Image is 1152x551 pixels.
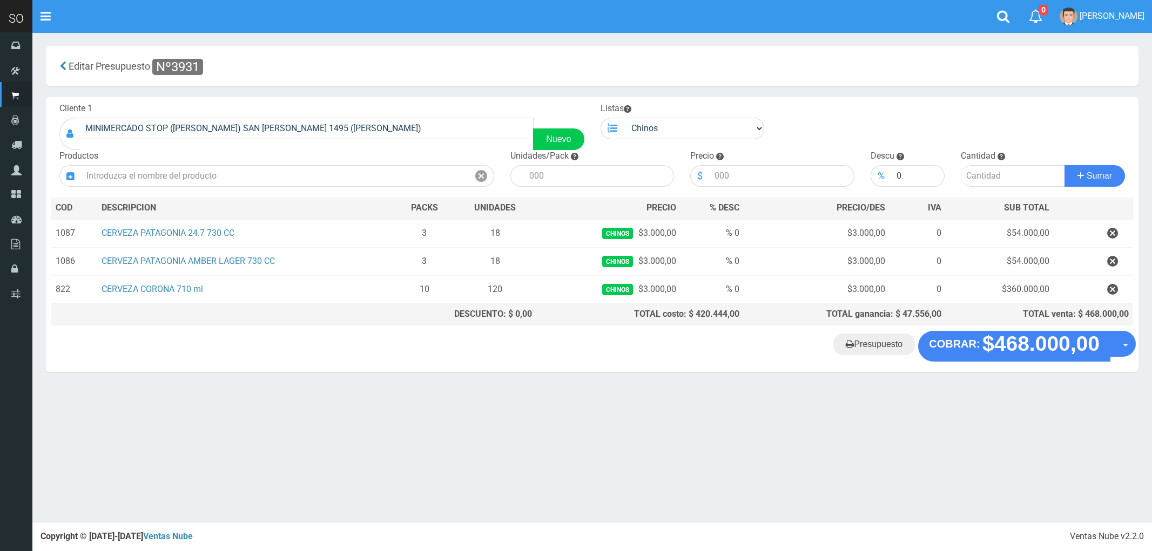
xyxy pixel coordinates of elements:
span: PRECIO [646,202,676,214]
td: 0 [890,275,946,303]
td: $54.000,00 [946,247,1054,275]
td: $360.000,00 [946,275,1054,303]
div: TOTAL venta: $ 468.000,00 [950,308,1129,321]
th: PACKS [395,198,454,219]
td: $3.000,00 [744,247,890,275]
span: Chinos [602,284,633,295]
td: 0 [890,247,946,275]
td: $3.000,00 [536,219,681,248]
span: Nº3931 [152,59,203,75]
input: 000 [524,165,675,187]
label: Unidades/Pack [510,150,569,162]
label: Cliente 1 [59,103,92,115]
td: 3 [395,219,454,248]
td: $3.000,00 [536,275,681,303]
strong: $468.000,00 [982,332,1100,356]
td: 1087 [51,219,97,248]
td: % 0 [681,219,743,248]
input: 000 [891,165,945,187]
th: COD [51,198,97,219]
span: CRIPCION [117,202,156,213]
input: Cantidad [961,165,1065,187]
a: CERVEZA PATAGONIA 24.7 730 CC [102,228,234,238]
td: 120 [454,275,536,303]
td: % 0 [681,275,743,303]
td: $3.000,00 [744,219,890,248]
span: [PERSON_NAME] [1080,11,1144,21]
span: 0 [1039,5,1048,15]
span: % DESC [710,202,739,213]
td: $3.000,00 [744,275,890,303]
span: Sumar [1087,171,1112,180]
input: 000 [709,165,854,187]
td: 18 [454,219,536,248]
div: TOTAL ganancia: $ 47.556,00 [748,308,942,321]
label: Precio [690,150,714,162]
span: Chinos [602,256,633,267]
button: Sumar [1065,165,1125,187]
div: Ventas Nube v2.2.0 [1070,530,1144,543]
a: CERVEZA CORONA 710 ml [102,284,203,294]
div: % [871,165,891,187]
td: 0 [890,219,946,248]
strong: Copyright © [DATE]-[DATE] [41,531,193,541]
a: Nuevo [533,128,584,150]
div: $ [690,165,709,187]
input: Introduzca el nombre del producto [81,165,469,187]
div: DESCUENTO: $ 0,00 [399,308,532,321]
label: Listas [601,103,631,115]
label: Descu [871,150,894,162]
th: UNIDADES [454,198,536,219]
th: DES [97,198,395,219]
span: PRECIO/DES [837,202,885,213]
strong: COBRAR: [929,338,980,350]
a: CERVEZA PATAGONIA AMBER LAGER 730 CC [102,256,275,266]
td: % 0 [681,247,743,275]
td: $3.000,00 [536,247,681,275]
td: 10 [395,275,454,303]
span: Chinos [602,228,633,239]
span: SUB TOTAL [1004,202,1049,214]
div: TOTAL costo: $ 420.444,00 [541,308,739,321]
span: Editar Presupuesto [69,60,150,72]
input: Consumidor Final [80,118,534,139]
td: $54.000,00 [946,219,1054,248]
a: Ventas Nube [143,531,193,541]
td: 1086 [51,247,97,275]
span: IVA [928,202,941,213]
img: User Image [1060,8,1077,25]
td: 18 [454,247,536,275]
td: 822 [51,275,97,303]
label: Productos [59,150,98,162]
td: 3 [395,247,454,275]
a: Presupuesto [833,334,915,355]
button: COBRAR: $468.000,00 [918,331,1110,361]
label: Cantidad [961,150,995,162]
